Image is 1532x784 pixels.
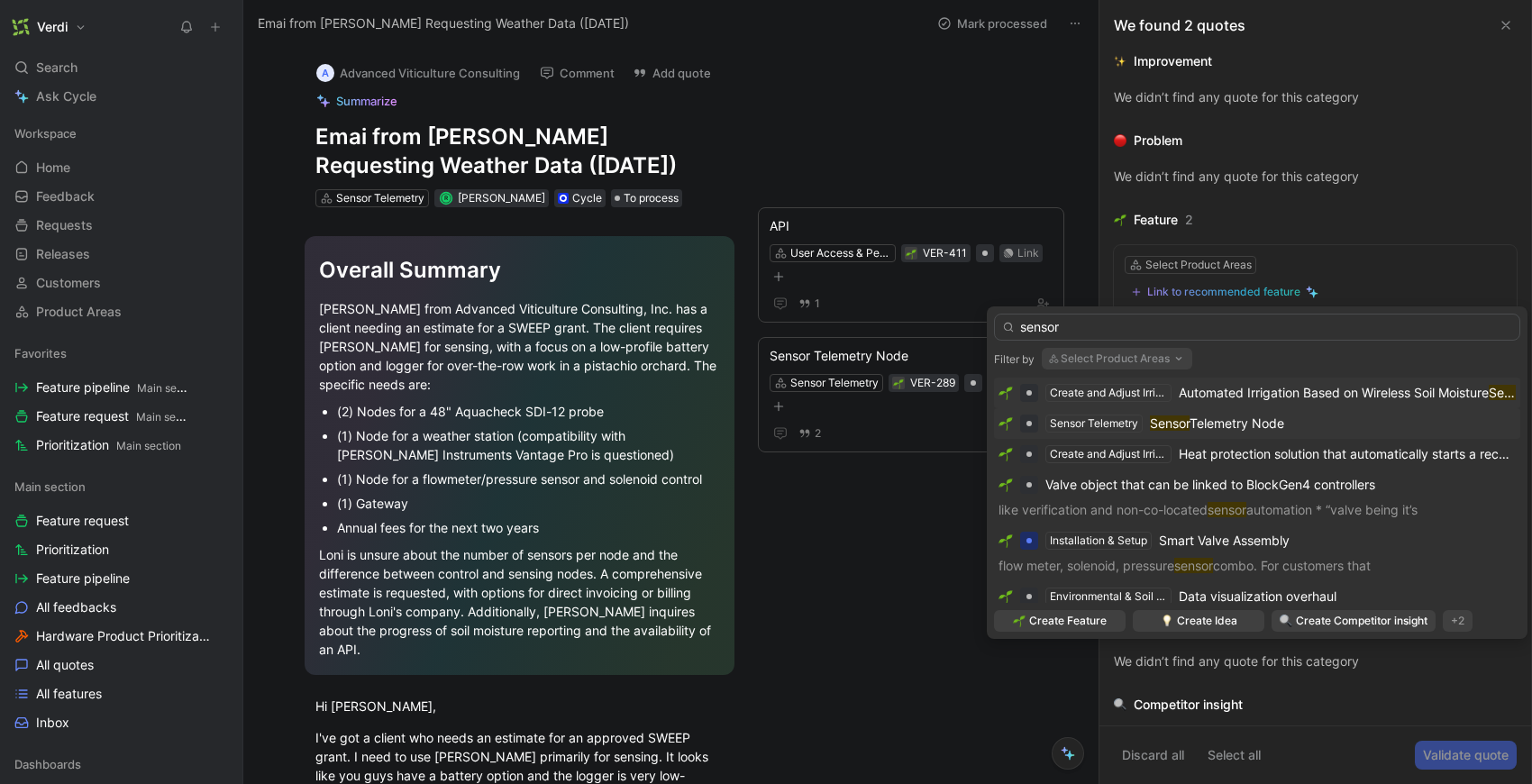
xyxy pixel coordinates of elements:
img: 🌱 [999,589,1013,604]
span: Automated Irrigation Based on Wireless Soil Moisture [1179,385,1489,400]
mark: Sensor [1150,415,1190,431]
img: 🔍 [1280,615,1292,627]
span: Smart Valve Assembly [1159,533,1290,548]
div: +2 [1443,610,1473,632]
img: 💡 [1161,615,1173,627]
span: Create Feature [1029,612,1107,630]
mark: sensor [1208,502,1246,517]
img: 🌱 [999,416,1013,431]
span: Telemetry Node [1190,415,1284,431]
div: Sensor Telemetry [1050,415,1138,433]
img: 🌱 [999,447,1013,461]
input: Link to feature, idea, competitor insight, improvement or problem [994,314,1520,341]
img: 🌱 [999,478,1013,492]
div: Filter by [994,352,1035,367]
div: Create and Adjust Irrigation Schedules [1050,445,1167,463]
mark: Sensor [1489,385,1529,400]
span: Valve object that can be linked to BlockGen4 controllers [1045,477,1375,492]
p: flow meter, solenoid, pressure combo. For customers that [999,555,1516,577]
span: Create Idea [1177,612,1237,630]
div: Installation & Setup [1050,532,1147,550]
span: Create Competitor insight [1296,612,1427,630]
img: 🌱 [1013,615,1026,627]
p: like verification and non-co-located automation * “valve being it’s [999,499,1516,521]
button: Select Product Areas [1042,348,1192,369]
mark: sensor [1174,558,1213,573]
img: 🌱 [999,386,1013,400]
div: Environmental & Soil Moisture Data [1050,588,1167,606]
div: Create and Adjust Irrigation Schedules [1050,384,1167,402]
span: Data visualization overhaul [1179,588,1336,604]
img: 🌱 [999,533,1013,548]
